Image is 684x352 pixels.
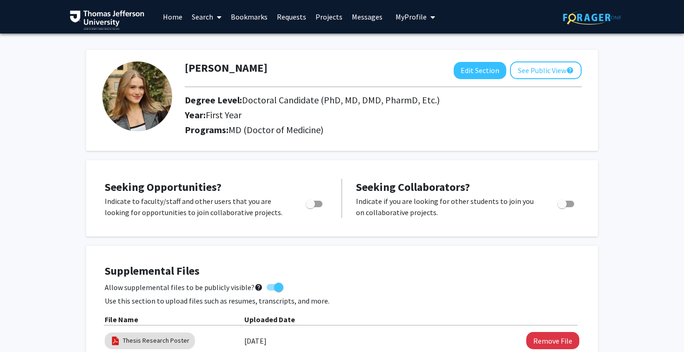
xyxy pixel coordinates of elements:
span: Seeking Opportunities? [105,180,221,194]
div: Toggle [302,196,328,210]
span: Allow supplemental files to be publicly visible? [105,282,263,293]
img: Profile Picture [102,61,172,131]
iframe: Chat [7,310,40,345]
img: pdf_icon.png [110,336,121,346]
button: Edit Section [454,62,506,79]
h2: Programs: [185,124,582,135]
a: Bookmarks [226,0,272,33]
h1: [PERSON_NAME] [185,61,268,75]
mat-icon: help [255,282,263,293]
h2: Degree Level: [185,95,510,106]
a: Home [158,0,187,33]
mat-icon: help [566,65,574,76]
span: My Profile [396,12,427,21]
div: Toggle [554,196,579,210]
label: [DATE] [244,333,267,349]
a: Requests [272,0,311,33]
a: Projects [311,0,347,33]
img: ForagerOne Logo [563,10,621,25]
span: MD (Doctor of Medicine) [228,124,323,135]
span: First Year [206,109,241,121]
h2: Year: [185,109,510,121]
a: Thesis Research Poster [123,336,189,345]
span: Seeking Collaborators? [356,180,470,194]
a: Search [187,0,226,33]
p: Use this section to upload files such as resumes, transcripts, and more. [105,295,579,306]
button: Remove Thesis Research Poster File [526,332,579,349]
a: Messages [347,0,387,33]
b: File Name [105,315,138,324]
p: Indicate if you are looking for other students to join you on collaborative projects. [356,196,540,218]
b: Uploaded Date [244,315,295,324]
button: See Public View [510,61,582,79]
span: Doctoral Candidate (PhD, MD, DMD, PharmD, Etc.) [242,94,440,106]
p: Indicate to faculty/staff and other users that you are looking for opportunities to join collabor... [105,196,288,218]
img: Thomas Jefferson University Logo [70,10,144,30]
h4: Supplemental Files [105,264,579,278]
